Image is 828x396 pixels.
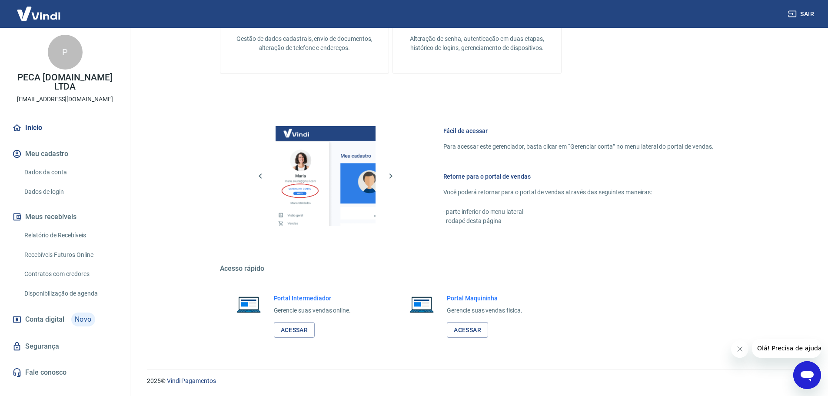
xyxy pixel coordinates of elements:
a: Acessar [447,322,488,338]
a: Relatório de Recebíveis [21,226,120,244]
h6: Fácil de acessar [443,126,714,135]
a: Acessar [274,322,315,338]
p: Para acessar este gerenciador, basta clicar em “Gerenciar conta” no menu lateral do portal de ven... [443,142,714,151]
h6: Portal Intermediador [274,294,351,303]
a: Vindi Pagamentos [167,377,216,384]
a: Início [10,118,120,137]
button: Meu cadastro [10,144,120,163]
p: - rodapé desta página [443,216,714,226]
p: Gestão de dados cadastrais, envio de documentos, alteração de telefone e endereços. [234,34,375,53]
span: Novo [71,313,95,326]
a: Contratos com credores [21,265,120,283]
span: Olá! Precisa de ajuda? [5,6,73,13]
div: P [48,35,83,70]
p: [EMAIL_ADDRESS][DOMAIN_NAME] [17,95,113,104]
p: Gerencie suas vendas online. [274,306,351,315]
img: Imagem de um notebook aberto [230,294,267,315]
span: Conta digital [25,313,64,326]
iframe: Mensagem da empresa [752,339,821,358]
img: Imagem de um notebook aberto [403,294,440,315]
a: Disponibilização de agenda [21,285,120,303]
a: Fale conosco [10,363,120,382]
a: Recebíveis Futuros Online [21,246,120,264]
p: Gerencie suas vendas física. [447,306,522,315]
h6: Retorne para o portal de vendas [443,172,714,181]
h6: Portal Maquininha [447,294,522,303]
button: Sair [786,6,818,22]
a: Dados da conta [21,163,120,181]
a: Dados de login [21,183,120,201]
button: Meus recebíveis [10,207,120,226]
a: Segurança [10,337,120,356]
iframe: Fechar mensagem [731,340,748,358]
p: - parte inferior do menu lateral [443,207,714,216]
a: Conta digitalNovo [10,309,120,330]
p: PECA [DOMAIN_NAME] LTDA [7,73,123,91]
p: Alteração de senha, autenticação em duas etapas, histórico de logins, gerenciamento de dispositivos. [407,34,547,53]
p: Você poderá retornar para o portal de vendas através das seguintes maneiras: [443,188,714,197]
iframe: Botão para abrir a janela de mensagens [793,361,821,389]
img: Imagem da dashboard mostrando o botão de gerenciar conta na sidebar no lado esquerdo [276,126,376,226]
p: 2025 © [147,376,807,386]
h5: Acesso rápido [220,264,735,273]
img: Vindi [10,0,67,27]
